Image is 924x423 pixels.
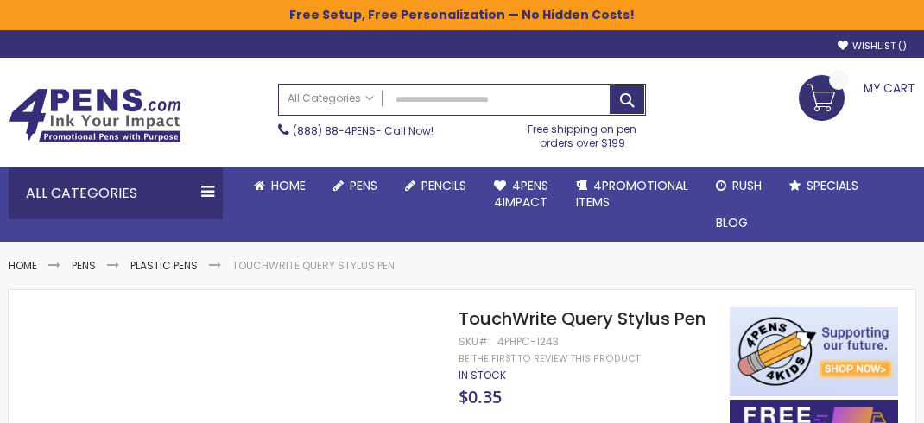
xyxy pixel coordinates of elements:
[576,177,688,211] span: 4PROMOTIONAL ITEMS
[519,116,646,150] div: Free shipping on pen orders over $199
[497,335,559,349] div: 4PHPC-1243
[732,177,762,194] span: Rush
[421,177,466,194] span: Pencils
[9,258,37,273] a: Home
[459,369,506,382] div: Availability
[562,167,702,221] a: 4PROMOTIONALITEMS
[459,368,506,382] span: In stock
[716,214,748,231] span: Blog
[288,92,374,105] span: All Categories
[391,167,480,205] a: Pencils
[702,167,775,205] a: Rush
[72,258,96,273] a: Pens
[130,258,198,273] a: Plastic Pens
[320,167,391,205] a: Pens
[240,167,320,205] a: Home
[459,334,490,349] strong: SKU
[9,88,181,143] img: 4Pens Custom Pens and Promotional Products
[807,177,858,194] span: Specials
[702,205,762,242] a: Blog
[775,167,872,205] a: Specials
[232,259,395,273] li: TouchWrite Query Stylus Pen
[459,306,706,331] span: TouchWrite Query Stylus Pen
[279,85,383,113] a: All Categories
[293,123,434,138] span: - Call Now!
[838,40,907,53] a: Wishlist
[494,177,548,211] span: 4Pens 4impact
[293,123,376,138] a: (888) 88-4PENS
[480,167,562,221] a: 4Pens4impact
[271,177,306,194] span: Home
[730,307,898,396] img: 4pens 4 kids
[459,385,502,408] span: $0.35
[9,167,223,219] div: All Categories
[350,177,377,194] span: Pens
[459,352,640,365] a: Be the first to review this product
